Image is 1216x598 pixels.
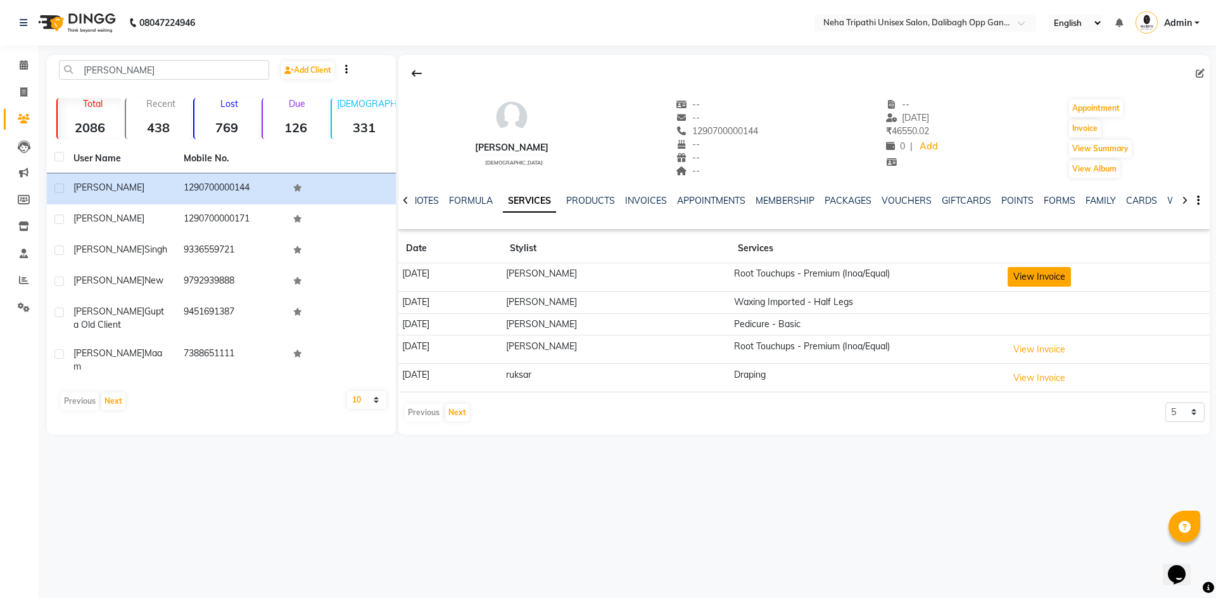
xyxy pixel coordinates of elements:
p: Due [265,98,327,109]
span: [DEMOGRAPHIC_DATA] [485,159,543,166]
span: -- [886,99,910,110]
button: Next [445,404,469,421]
td: [PERSON_NAME] [502,335,730,364]
button: View Invoice [1008,267,1071,287]
p: Lost [199,98,259,109]
button: View Summary [1069,140,1132,158]
span: 46550.02 [886,125,929,137]
a: Add Client [281,61,334,79]
span: [DATE] [886,112,930,123]
input: Search by Name/Mobile/Email/Code [59,60,269,80]
span: 0 [886,140,905,152]
strong: 2086 [58,120,122,135]
td: 1290700000171 [176,204,286,235]
th: Services [730,234,1004,263]
button: View Invoice [1008,368,1071,388]
span: -- [676,165,700,177]
td: 7388651111 [176,339,286,381]
a: SERVICES [503,190,556,213]
td: Root Touchups - Premium (Inoa/Equal) [730,263,1004,292]
td: [DATE] [398,263,502,292]
span: 1290700000144 [676,125,759,137]
span: -- [676,99,700,110]
td: [DATE] [398,364,502,392]
td: Draping [730,364,1004,392]
strong: 331 [332,120,396,135]
span: singh [144,244,167,255]
td: 9792939888 [176,266,286,297]
th: Stylist [502,234,730,263]
span: New [144,275,163,286]
a: PACKAGES [825,195,871,206]
th: Date [398,234,502,263]
button: Appointment [1069,99,1123,117]
p: [DEMOGRAPHIC_DATA] [337,98,396,109]
th: User Name [66,144,176,173]
span: -- [676,139,700,150]
a: CARDS [1126,195,1157,206]
a: FAMILY [1086,195,1116,206]
a: NOTES [410,195,439,206]
a: Add [918,138,940,156]
a: VOUCHERS [882,195,932,206]
span: [PERSON_NAME] [73,306,144,317]
span: [PERSON_NAME] [73,213,144,224]
iframe: chat widget [1163,547,1203,585]
span: [PERSON_NAME] [73,275,144,286]
a: POINTS [1001,195,1034,206]
div: [PERSON_NAME] [475,141,548,154]
button: View Album [1069,160,1120,178]
button: Invoice [1069,120,1101,137]
strong: 126 [263,120,327,135]
p: Total [63,98,122,109]
div: Back to Client [403,61,430,85]
td: 9336559721 [176,235,286,266]
td: Pedicure - Basic [730,313,1004,335]
td: 1290700000144 [176,173,286,204]
span: ₹ [886,125,892,137]
td: ruksar [502,364,730,392]
a: MEMBERSHIP [756,195,814,206]
img: logo [32,5,119,40]
span: [PERSON_NAME] [73,244,144,255]
span: -- [676,152,700,163]
p: Recent [131,98,191,109]
a: WALLET [1167,195,1203,206]
a: PRODUCTS [566,195,615,206]
span: | [910,140,913,153]
span: Admin [1164,16,1192,30]
b: 08047224946 [139,5,195,40]
a: APPOINTMENTS [677,195,745,206]
td: [PERSON_NAME] [502,291,730,313]
a: FORMULA [449,195,493,206]
th: Mobile No. [176,144,286,173]
span: [PERSON_NAME] [73,347,144,359]
td: [PERSON_NAME] [502,263,730,292]
a: GIFTCARDS [942,195,991,206]
img: avatar [493,98,531,136]
td: [PERSON_NAME] [502,313,730,335]
button: Next [101,392,125,410]
td: 9451691387 [176,297,286,339]
td: Root Touchups - Premium (Inoa/Equal) [730,335,1004,364]
a: FORMS [1044,195,1075,206]
strong: 438 [126,120,191,135]
span: [PERSON_NAME] [73,182,144,193]
td: [DATE] [398,291,502,313]
td: [DATE] [398,313,502,335]
td: Waxing Imported - Half Legs [730,291,1004,313]
span: -- [676,112,700,123]
a: INVOICES [625,195,667,206]
td: [DATE] [398,335,502,364]
strong: 769 [194,120,259,135]
button: View Invoice [1008,340,1071,359]
img: Admin [1136,11,1158,34]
